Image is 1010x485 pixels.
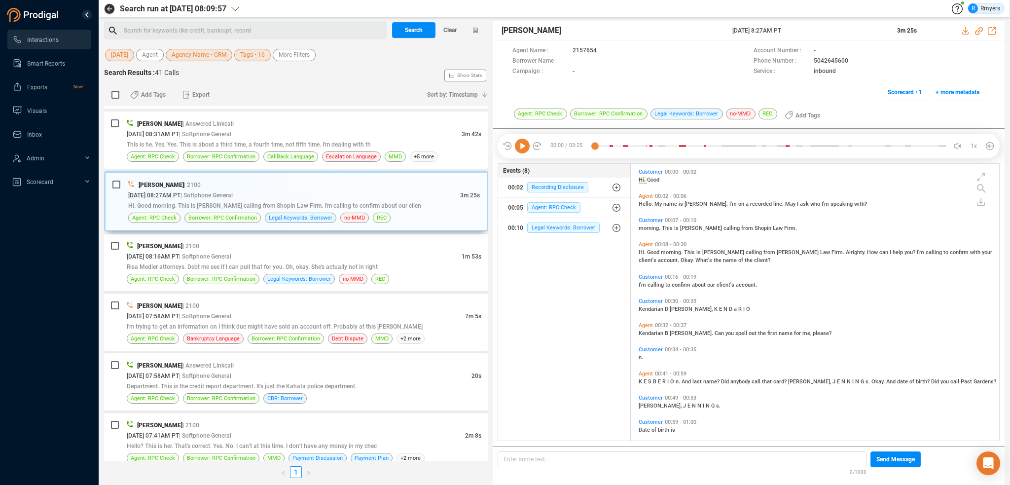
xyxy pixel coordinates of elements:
span: inbound [814,67,836,77]
span: to [943,249,950,256]
button: Search [392,22,435,38]
span: Admin [27,155,44,162]
span: morning. [639,225,662,231]
a: Inbox [12,124,83,144]
span: E [719,306,723,312]
span: Gardens? [974,378,996,385]
button: Show Stats [444,70,486,81]
span: N [723,306,729,312]
span: name [779,330,794,336]
span: This [684,249,696,256]
span: Bankruptcy Language [187,334,240,343]
span: G [711,403,716,409]
span: me, [802,330,813,336]
span: a [734,306,738,312]
span: Escalation Language [326,152,377,161]
span: Did [721,378,730,385]
span: call [950,378,961,385]
span: Agent: RPC Check [131,453,175,463]
span: J [832,378,837,385]
span: REC [375,274,385,284]
span: no-MMD [343,274,363,284]
span: May [785,201,797,207]
span: Smart Reports [27,60,65,67]
span: G [861,378,866,385]
li: Inbox [7,124,91,144]
span: Add Tags [795,108,820,123]
span: card? [773,378,788,385]
li: Visuals [7,101,91,120]
span: right [305,470,311,476]
div: 00:10 [508,220,523,236]
span: 1x [971,138,977,154]
span: Send Message [876,451,915,467]
span: Agent: RPC Check [131,274,175,284]
span: What's [695,257,714,263]
span: [PERSON_NAME] [137,243,182,250]
li: 1 [290,466,302,478]
span: account. [658,257,681,263]
span: Hello? This is her. That's correct. Yes. No. I can't at this time. I don't have any money in my chec [127,443,377,449]
span: 41 Calls [155,69,179,76]
span: [PERSON_NAME], [670,306,714,312]
span: left [281,470,287,476]
span: 3m 25s [460,192,480,199]
button: Tags • 16 [234,49,271,61]
span: Department. This is the credit report department. It's just the Kahata police department. [127,383,357,390]
span: Law [773,225,784,231]
span: Agent: RPC Check [131,334,175,343]
span: can [879,249,890,256]
span: confirm [950,249,970,256]
span: [PERSON_NAME] [137,362,182,369]
span: [PERSON_NAME], [639,403,683,409]
span: Agency Name • CRM [172,49,226,61]
span: Shopin [755,225,773,231]
span: Inbox [27,131,42,138]
button: 00:10Legal Keywords: Borrower [498,218,630,238]
div: 00:05 [508,200,523,216]
button: Export [177,87,216,103]
span: morning. [661,249,684,256]
div: [PERSON_NAME]| 2100[DATE] 08:16AM PT| Softphone General1m 53sRisa Medier attorneys. Debt me see i... [104,234,488,291]
span: to [665,282,672,288]
div: Rmyers [968,3,1000,13]
span: Export [192,87,210,103]
span: calling [746,249,763,256]
span: line. [773,201,785,207]
span: of [651,427,658,433]
span: anybody [730,378,752,385]
div: 00:02 [508,180,523,195]
span: Search run at [DATE] 08:09:57 [120,3,226,15]
span: Show Stats [457,16,482,135]
div: [PERSON_NAME]| 2100[DATE] 07:41AM PT| Softphone General2m 8sHello? This is her. That's correct. Y... [104,413,488,470]
span: S [648,378,653,385]
button: [DATE] [105,49,134,61]
span: | Softphone General [179,432,231,439]
span: Visuals [27,108,47,114]
span: out [749,330,758,336]
span: Date [639,427,651,433]
button: Send Message [870,451,921,467]
span: recorded [750,201,773,207]
span: B [665,330,670,336]
span: birth [658,427,671,433]
span: with? [854,201,867,207]
span: 2157654 [573,46,597,56]
span: the [714,257,723,263]
span: I'm [822,201,830,207]
span: [PERSON_NAME] [502,25,561,37]
span: CBR: Borrower [267,394,303,403]
span: account. [736,282,757,288]
span: confirm [672,282,692,288]
span: no-MMD [344,213,365,223]
span: Hello. [639,201,654,207]
span: My [654,201,663,207]
span: Exports [27,84,47,91]
span: the [758,330,767,336]
span: Firm. [784,225,797,231]
span: Okay. [681,257,695,263]
span: 20s [471,373,481,379]
span: with [970,249,982,256]
span: Borrower: RPC Confirmation [187,394,255,403]
span: E [644,378,648,385]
